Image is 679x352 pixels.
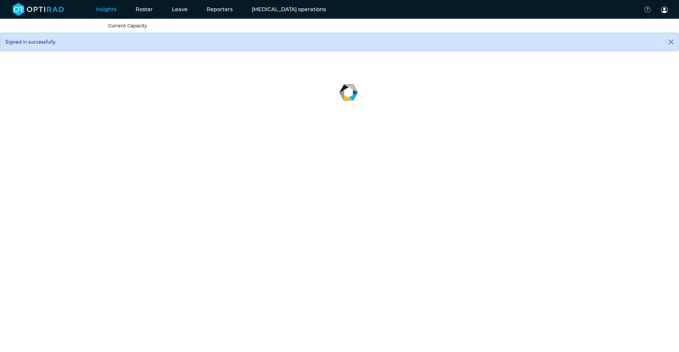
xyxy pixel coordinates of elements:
img: brand-opti-rad-logos-blue-and-white-d2f68631ba2948856bd03f2d395fb146ddc8fb01b4b6e9315ea85fa773367... [13,3,64,16]
a: Current Capacity [108,23,147,29]
button: Close [663,33,679,51]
